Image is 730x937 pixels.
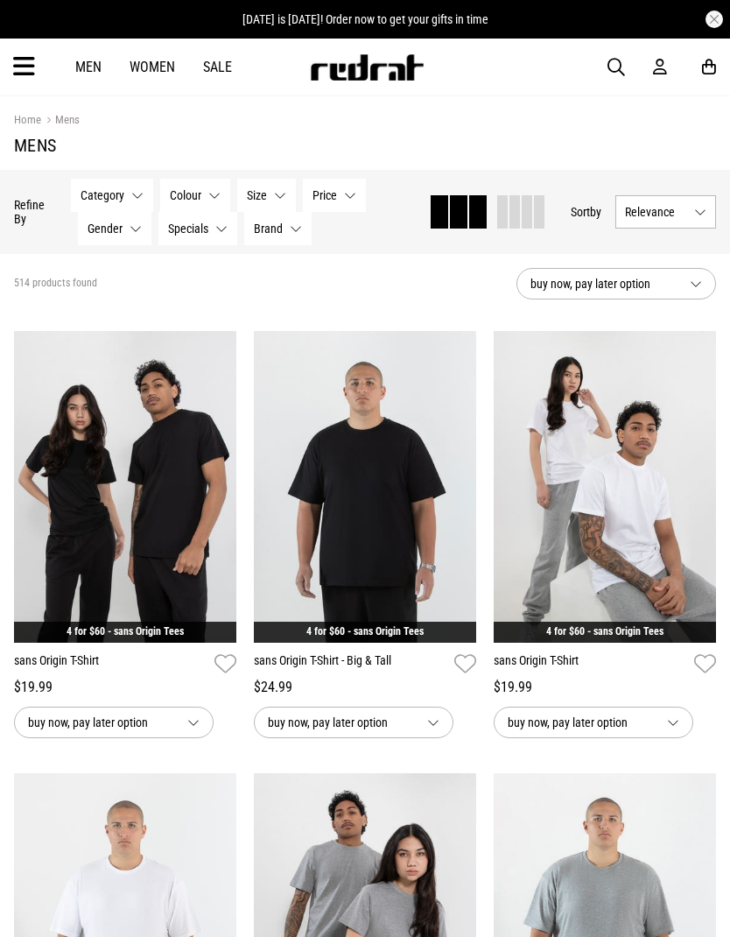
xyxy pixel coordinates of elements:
[309,54,425,81] img: Redrat logo
[546,625,663,638] a: 4 for $60 - sans Origin Tees
[78,212,151,245] button: Gender
[160,179,230,212] button: Colour
[67,625,184,638] a: 4 for $60 - sans Origin Tees
[14,677,236,698] div: $19.99
[571,201,601,222] button: Sortby
[306,625,424,638] a: 4 for $60 - sans Origin Tees
[14,707,214,738] button: buy now, pay later option
[14,113,41,126] a: Home
[590,205,601,219] span: by
[254,222,283,236] span: Brand
[88,222,123,236] span: Gender
[508,712,653,733] span: buy now, pay later option
[14,331,236,643] img: Sans Origin T-shirt in Black
[625,205,687,219] span: Relevance
[170,188,201,202] span: Colour
[14,277,97,291] span: 514 products found
[168,222,208,236] span: Specials
[130,59,175,75] a: Women
[615,195,716,229] button: Relevance
[254,331,476,643] img: Sans Origin T-shirt - Big & Tall in Black
[81,188,124,202] span: Category
[254,677,476,698] div: $24.99
[494,677,716,698] div: $19.99
[312,188,337,202] span: Price
[14,652,207,677] a: sans Origin T-Shirt
[203,59,232,75] a: Sale
[237,179,296,212] button: Size
[75,59,102,75] a: Men
[530,273,676,294] span: buy now, pay later option
[268,712,413,733] span: buy now, pay later option
[247,188,267,202] span: Size
[28,712,173,733] span: buy now, pay later option
[14,198,45,226] p: Refine By
[244,212,312,245] button: Brand
[158,212,237,245] button: Specials
[71,179,153,212] button: Category
[41,113,80,130] a: Mens
[303,179,366,212] button: Price
[14,135,716,156] h1: Mens
[494,652,687,677] a: sans Origin T-Shirt
[494,331,716,643] img: Sans Origin T-shirt in White
[254,652,447,677] a: sans Origin T-Shirt - Big & Tall
[254,707,453,738] button: buy now, pay later option
[494,707,693,738] button: buy now, pay later option
[516,268,716,299] button: buy now, pay later option
[242,12,488,26] span: [DATE] is [DATE]! Order now to get your gifts in time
